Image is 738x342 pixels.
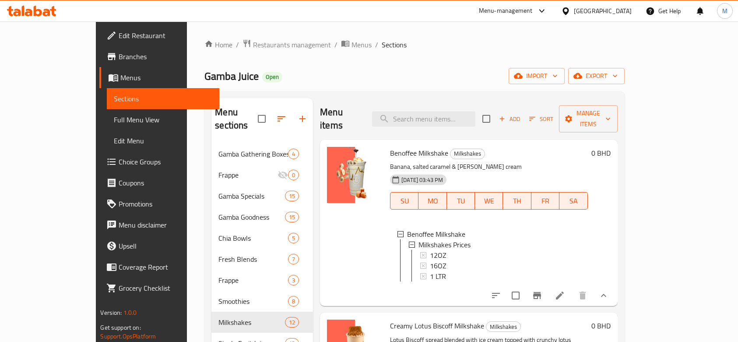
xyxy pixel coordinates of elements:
span: Menus [120,72,212,83]
a: Branches [99,46,219,67]
span: Gamba Juice [204,66,259,86]
button: TH [503,192,531,210]
button: Manage items [559,105,618,132]
a: Menus [341,39,372,50]
span: SU [394,195,415,207]
div: Gamba Specials15 [211,185,313,207]
span: WE [478,195,499,207]
div: items [288,149,299,159]
button: show more [593,285,614,306]
span: 15 [285,192,299,200]
span: M [722,6,727,16]
span: Milkshakes [218,317,285,328]
span: Open [262,73,282,81]
span: 16OZ [430,260,446,271]
a: Sections [107,88,219,109]
span: Restaurants management [253,39,331,50]
svg: Inactive section [278,170,288,180]
span: Choice Groups [119,157,212,167]
div: Smoothies [218,296,288,306]
div: Smoothies8 [211,291,313,312]
span: Milkshakes [450,149,485,159]
a: Support.OpsPlatform [100,331,156,342]
a: Full Menu View [107,109,219,130]
a: Edit Restaurant [99,25,219,46]
li: / [236,39,239,50]
span: 7 [288,255,299,264]
span: 5 [288,234,299,242]
h2: Menu items [320,106,361,132]
span: Get support on: [100,322,141,333]
span: Menus [351,39,372,50]
div: items [285,191,299,201]
span: TH [506,195,527,207]
span: Branches [119,51,212,62]
span: Coverage Report [119,262,212,272]
span: Add [498,114,521,124]
div: Chia Bowls [218,233,288,243]
span: export [575,71,618,82]
span: Grocery Checklist [119,283,212,293]
nav: breadcrumb [204,39,624,50]
div: Milkshakes [486,321,521,332]
span: Add item [496,112,524,126]
span: Frappe [218,170,278,180]
div: items [288,170,299,180]
span: Sections [114,93,212,104]
input: search [372,111,475,127]
span: Edit Menu [114,135,212,146]
span: 12 [285,318,299,327]
a: Coupons [99,172,219,193]
div: [GEOGRAPHIC_DATA] [574,6,632,16]
div: Milkshakes [450,149,485,159]
span: [DATE] 03:43 PM [398,176,446,184]
button: Add section [292,108,313,129]
button: TU [447,192,475,210]
span: Menu disclaimer [119,220,212,230]
a: Menu disclaimer [99,214,219,235]
button: delete [572,285,593,306]
span: Benoffee Milkshake [407,229,465,239]
a: Coverage Report [99,256,219,278]
button: import [509,68,565,84]
a: Edit Menu [107,130,219,151]
div: Gamba Gathering Boxes4 [211,143,313,164]
span: Benoffee Milkshake [390,146,448,160]
button: FR [531,192,559,210]
div: Menu-management [479,6,533,16]
span: import [516,71,558,82]
h2: Menu sections [215,106,258,132]
span: 3 [288,276,299,285]
a: Upsell [99,235,219,256]
span: 12OZ [430,250,446,260]
button: SU [390,192,418,210]
span: Promotions [119,199,212,209]
li: / [375,39,378,50]
h6: 0 BHD [591,147,611,159]
span: Creamy Lotus Biscoff Milkshake [390,319,484,332]
span: Select all sections [253,110,271,128]
button: sort-choices [485,285,506,306]
li: / [334,39,337,50]
span: Coupons [119,178,212,188]
span: Sort items [524,112,559,126]
div: Fresh Blends7 [211,249,313,270]
div: Frappe0 [211,164,313,185]
div: items [288,296,299,306]
span: Full Menu View [114,114,212,125]
span: Edit Restaurant [119,30,212,41]
a: Edit menu item [555,290,565,301]
button: WE [475,192,503,210]
span: Gamba Specials [218,191,285,201]
span: FR [535,195,556,207]
span: 15 [285,213,299,221]
button: Add [496,112,524,126]
a: Restaurants management [242,39,331,50]
div: Gamba Goodness15 [211,207,313,228]
a: Promotions [99,193,219,214]
span: 0 [288,171,299,179]
a: Choice Groups [99,151,219,172]
div: Milkshakes12 [211,312,313,333]
button: SA [559,192,587,210]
